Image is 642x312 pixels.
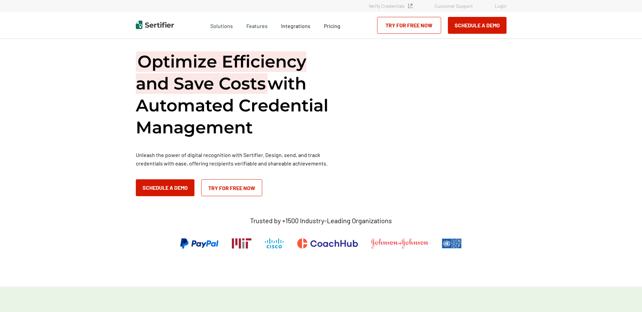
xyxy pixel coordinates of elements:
[250,216,392,225] p: Trusted by +1500 Industry-Leading Organizations
[210,21,233,29] span: Solutions
[408,4,412,8] img: Verified
[495,3,507,9] a: Login
[281,23,310,29] span: Integrations
[265,238,284,249] img: Cisco
[442,238,462,249] img: UNDP
[136,51,306,94] span: Optimize Efficiency and Save Costs
[201,179,262,196] a: Try for Free Now
[297,238,358,249] img: CoachHub
[246,21,268,29] span: Features
[371,238,428,249] img: Johnson & Johnson
[324,21,340,29] a: Pricing
[136,51,338,138] h1: with Automated Credential Management
[180,238,218,249] img: PayPal
[377,17,441,34] a: Try for Free Now
[281,21,310,29] a: Integrations
[232,238,251,249] img: Massachusetts Institute of Technology
[434,3,473,9] a: Customer Support
[136,151,338,167] p: Unleash the power of digital recognition with Sertifier. Design, send, and track credentials with...
[324,23,340,29] span: Pricing
[136,21,174,29] img: Sertifier | Digital Credentialing Platform
[369,3,412,9] a: Verify Credentials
